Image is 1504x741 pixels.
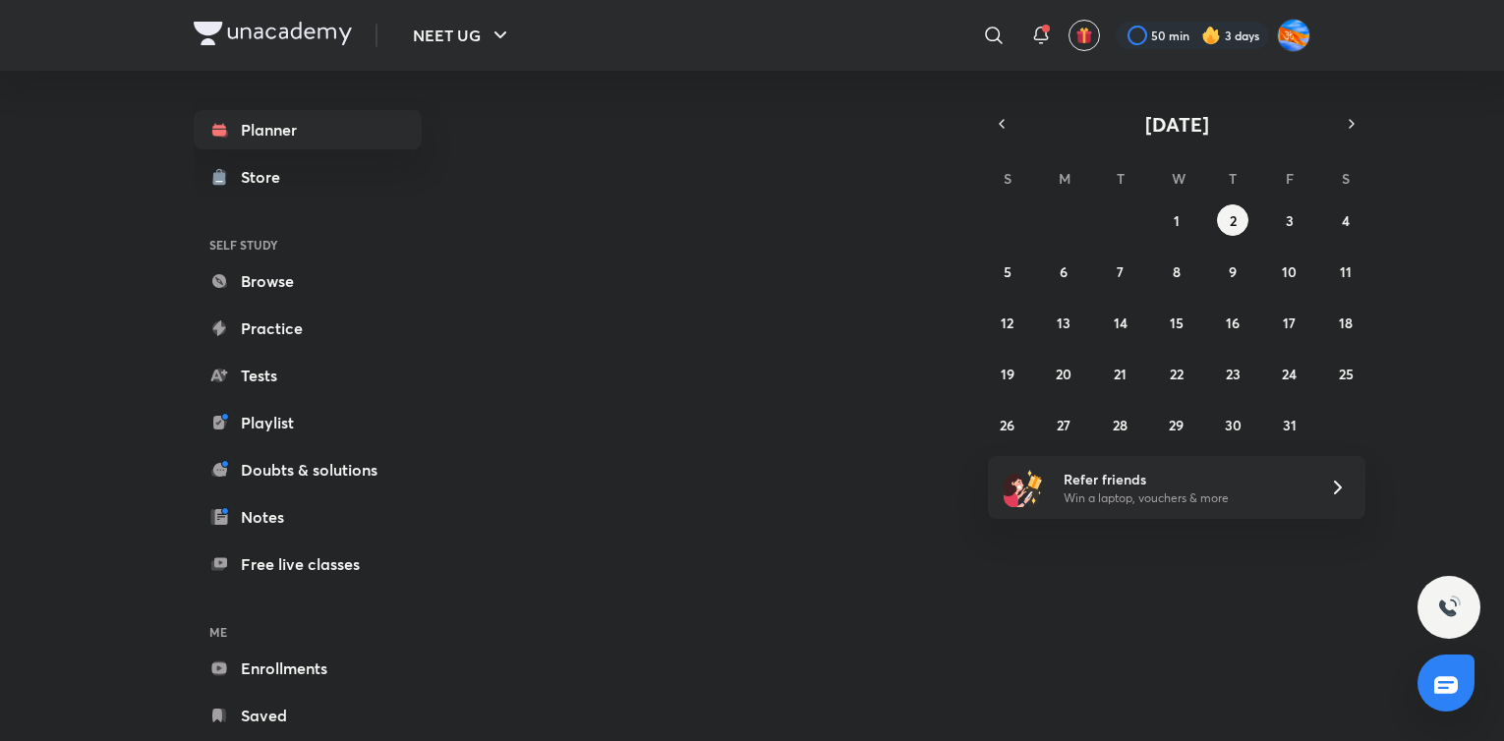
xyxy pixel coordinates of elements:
[1286,211,1294,230] abbr: October 3, 2025
[194,157,422,197] a: Store
[1048,358,1079,389] button: October 20, 2025
[1277,19,1310,52] img: Adithya MA
[1004,468,1043,507] img: referral
[194,22,352,50] a: Company Logo
[1217,358,1248,389] button: October 23, 2025
[1114,313,1128,332] abbr: October 14, 2025
[1069,20,1100,51] button: avatar
[1161,256,1192,287] button: October 8, 2025
[241,165,292,189] div: Store
[1342,169,1350,188] abbr: Saturday
[194,497,422,537] a: Notes
[1170,365,1184,383] abbr: October 22, 2025
[1105,409,1136,440] button: October 28, 2025
[1105,256,1136,287] button: October 7, 2025
[1226,313,1240,332] abbr: October 16, 2025
[1274,256,1305,287] button: October 10, 2025
[1330,358,1361,389] button: October 25, 2025
[1064,489,1305,507] p: Win a laptop, vouchers & more
[1274,307,1305,338] button: October 17, 2025
[1217,256,1248,287] button: October 9, 2025
[194,696,422,735] a: Saved
[401,16,524,55] button: NEET UG
[194,649,422,688] a: Enrollments
[1274,358,1305,389] button: October 24, 2025
[194,22,352,45] img: Company Logo
[992,409,1023,440] button: October 26, 2025
[1229,169,1237,188] abbr: Thursday
[1056,365,1071,383] abbr: October 20, 2025
[992,307,1023,338] button: October 12, 2025
[1170,313,1184,332] abbr: October 15, 2025
[1339,365,1354,383] abbr: October 25, 2025
[1217,409,1248,440] button: October 30, 2025
[1330,204,1361,236] button: October 4, 2025
[1060,262,1068,281] abbr: October 6, 2025
[1004,169,1012,188] abbr: Sunday
[1286,169,1294,188] abbr: Friday
[1048,256,1079,287] button: October 6, 2025
[1229,262,1237,281] abbr: October 9, 2025
[1174,211,1180,230] abbr: October 1, 2025
[1342,211,1350,230] abbr: October 4, 2025
[1117,169,1125,188] abbr: Tuesday
[1145,111,1209,138] span: [DATE]
[1001,365,1014,383] abbr: October 19, 2025
[194,110,422,149] a: Planner
[1225,416,1242,434] abbr: October 30, 2025
[1330,307,1361,338] button: October 18, 2025
[1048,307,1079,338] button: October 13, 2025
[194,356,422,395] a: Tests
[1161,204,1192,236] button: October 1, 2025
[1274,409,1305,440] button: October 31, 2025
[194,544,422,584] a: Free live classes
[1173,262,1181,281] abbr: October 8, 2025
[194,261,422,301] a: Browse
[992,256,1023,287] button: October 5, 2025
[194,309,422,348] a: Practice
[1330,256,1361,287] button: October 11, 2025
[1064,469,1305,489] h6: Refer friends
[1437,596,1461,619] img: ttu
[1105,358,1136,389] button: October 21, 2025
[1117,262,1124,281] abbr: October 7, 2025
[1004,262,1012,281] abbr: October 5, 2025
[1161,409,1192,440] button: October 29, 2025
[1172,169,1186,188] abbr: Wednesday
[1339,313,1353,332] abbr: October 18, 2025
[1169,416,1184,434] abbr: October 29, 2025
[1057,416,1070,434] abbr: October 27, 2025
[1001,313,1013,332] abbr: October 12, 2025
[1161,358,1192,389] button: October 22, 2025
[1217,307,1248,338] button: October 16, 2025
[194,403,422,442] a: Playlist
[1340,262,1352,281] abbr: October 11, 2025
[1226,365,1241,383] abbr: October 23, 2025
[1282,262,1297,281] abbr: October 10, 2025
[194,615,422,649] h6: ME
[1230,211,1237,230] abbr: October 2, 2025
[1059,169,1070,188] abbr: Monday
[1015,110,1338,138] button: [DATE]
[1217,204,1248,236] button: October 2, 2025
[1282,365,1297,383] abbr: October 24, 2025
[1048,409,1079,440] button: October 27, 2025
[1113,416,1128,434] abbr: October 28, 2025
[992,358,1023,389] button: October 19, 2025
[1105,307,1136,338] button: October 14, 2025
[1274,204,1305,236] button: October 3, 2025
[1161,307,1192,338] button: October 15, 2025
[1283,416,1297,434] abbr: October 31, 2025
[1057,313,1070,332] abbr: October 13, 2025
[194,228,422,261] h6: SELF STUDY
[1283,313,1296,332] abbr: October 17, 2025
[194,450,422,489] a: Doubts & solutions
[1075,27,1093,44] img: avatar
[1114,365,1127,383] abbr: October 21, 2025
[1000,416,1014,434] abbr: October 26, 2025
[1201,26,1221,45] img: streak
